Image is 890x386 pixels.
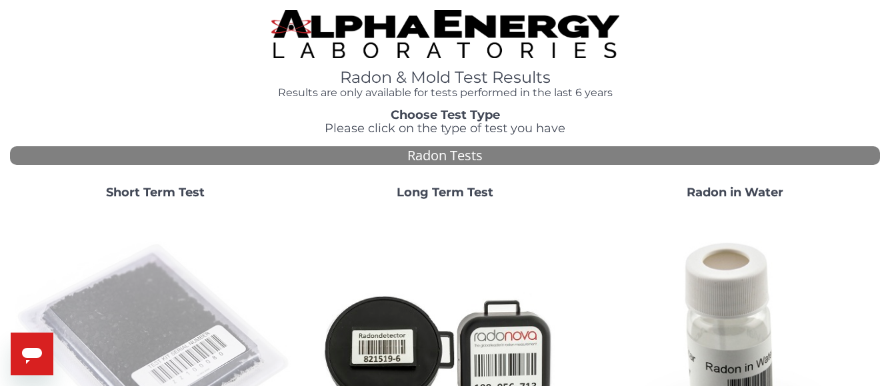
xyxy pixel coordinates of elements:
h4: Results are only available for tests performed in the last 6 years [271,87,619,99]
strong: Choose Test Type [391,108,500,122]
iframe: Button to launch messaging window [11,333,53,375]
div: Radon Tests [10,146,880,166]
h1: Radon & Mold Test Results [271,69,619,86]
strong: Short Term Test [106,185,205,200]
strong: Long Term Test [397,185,493,200]
span: Please click on the type of test you have [325,121,565,136]
strong: Radon in Water [687,185,783,200]
img: TightCrop.jpg [271,10,619,58]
